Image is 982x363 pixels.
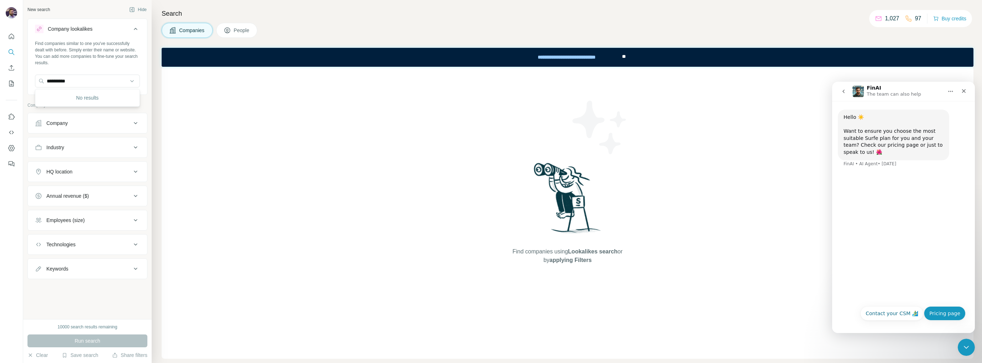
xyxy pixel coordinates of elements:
[48,25,92,32] div: Company lookalikes
[179,27,205,34] span: Companies
[6,7,17,19] img: Avatar
[28,212,147,229] button: Employees (size)
[6,46,17,59] button: Search
[46,144,64,151] div: Industry
[6,77,17,90] button: My lists
[28,236,147,253] button: Technologies
[27,352,48,359] button: Clear
[46,265,68,272] div: Keywords
[62,352,98,359] button: Save search
[6,61,17,74] button: Enrich CSV
[27,6,50,13] div: New search
[933,14,966,24] button: Buy credits
[510,247,624,264] span: Find companies using or by
[162,9,973,19] h4: Search
[57,324,117,330] div: 10000 search results remaining
[46,168,72,175] div: HQ location
[832,82,975,333] iframe: Intercom live chat
[28,260,147,277] button: Keywords
[124,4,152,15] button: Hide
[35,40,140,66] div: Find companies similar to one you've successfully dealt with before. Simply enter their name or w...
[28,115,147,132] button: Company
[568,95,632,160] img: Surfe Illustration - Stars
[28,187,147,205] button: Annual revenue ($)
[958,339,975,356] iframe: Intercom live chat
[162,48,973,67] iframe: Banner
[6,126,17,139] button: Use Surfe API
[46,120,68,127] div: Company
[915,14,921,23] p: 97
[28,139,147,156] button: Industry
[28,20,147,40] button: Company lookalikes
[46,241,76,248] div: Technologies
[885,14,899,23] p: 1,027
[6,157,17,170] button: Feedback
[6,30,17,43] button: Quick start
[28,163,147,180] button: HQ location
[234,27,250,34] span: People
[550,257,592,263] span: applying Filters
[568,248,618,254] span: Lookalikes search
[37,91,138,105] div: No results
[6,142,17,155] button: Dashboard
[531,161,605,241] img: Surfe Illustration - Woman searching with binoculars
[112,352,147,359] button: Share filters
[46,217,85,224] div: Employees (size)
[46,192,89,200] div: Annual revenue ($)
[6,110,17,123] button: Use Surfe on LinkedIn
[27,102,147,109] p: Company information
